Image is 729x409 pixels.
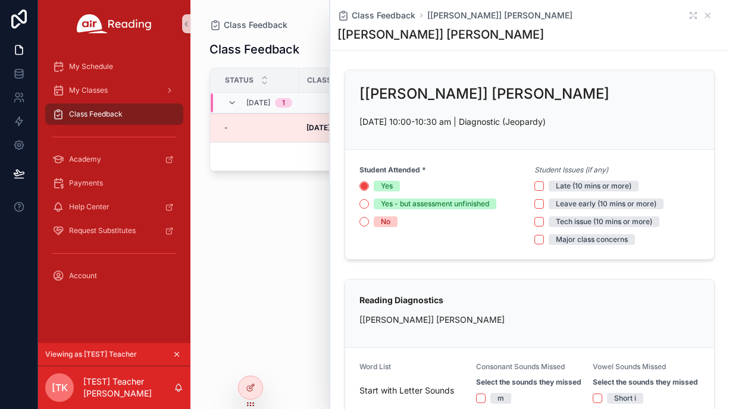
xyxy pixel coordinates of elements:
[45,196,183,218] a: Help Center
[246,98,270,108] span: [DATE]
[476,362,565,371] span: Consonant Sounds Missed
[352,10,415,21] span: Class Feedback
[381,199,489,209] div: Yes - but assessment unfinished
[38,48,190,302] div: scrollable content
[45,103,183,125] a: Class Feedback
[556,199,656,209] div: Leave early (10 mins or more)
[282,98,285,108] div: 1
[69,86,108,95] span: My Classes
[224,123,292,133] a: -
[69,226,136,235] span: Request Substitutes
[307,75,351,85] span: Class Time
[69,62,113,71] span: My Schedule
[593,377,698,387] strong: Select the sounds they missed
[359,115,700,128] p: [DATE] 10:00-10:30 am | Diagnostic (Jeopardy)
[359,362,391,371] span: Word List
[556,216,652,227] div: Tech issue (10 mins or more)
[77,14,152,33] img: App logo
[498,393,504,404] div: m
[83,376,174,399] p: [TEST] Teacher [PERSON_NAME]
[224,123,228,133] span: -
[45,56,183,77] a: My Schedule
[614,393,636,404] div: Short i
[69,109,123,119] span: Class Feedback
[45,80,183,101] a: My Classes
[359,295,443,305] strong: Reading Diagnostics
[306,123,387,132] strong: [DATE] 10:00-10:30 am
[381,216,390,227] div: No
[69,271,97,281] span: Account
[306,123,389,133] a: [DATE] 10:00-10:30 am
[209,19,287,31] a: Class Feedback
[359,313,700,326] p: [[PERSON_NAME]] [PERSON_NAME]
[209,41,299,58] h1: Class Feedback
[534,165,608,175] em: Student Issues (if any)
[69,202,109,212] span: Help Center
[337,26,544,43] h1: [[PERSON_NAME]] [PERSON_NAME]
[45,265,183,287] a: Account
[359,165,426,175] strong: Student Attended *
[556,181,631,191] div: Late (10 mins or more)
[427,10,572,21] a: [[PERSON_NAME]] [PERSON_NAME]
[52,380,68,395] span: [TK
[476,377,581,387] strong: Select the sounds they missed
[45,149,183,170] a: Academy
[359,84,609,103] h2: [[PERSON_NAME]] [PERSON_NAME]
[359,385,467,397] span: Start with Letter Sounds
[337,10,415,21] a: Class Feedback
[45,350,137,359] span: Viewing as [TEST] Teacher
[69,178,103,188] span: Payments
[593,362,666,371] span: Vowel Sounds Missed
[556,234,628,245] div: Major class concerns
[225,75,254,85] span: Status
[45,172,183,194] a: Payments
[45,220,183,241] a: Request Substitutes
[224,19,287,31] span: Class Feedback
[381,181,393,191] div: Yes
[69,155,101,164] span: Academy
